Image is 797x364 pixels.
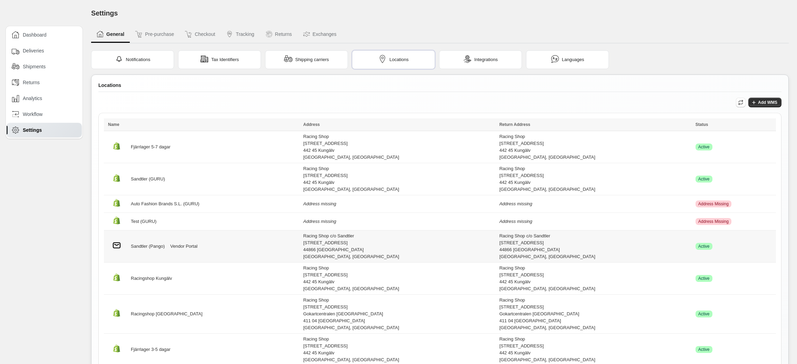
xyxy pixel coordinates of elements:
[698,144,710,150] span: Active
[111,272,122,283] img: Managed location
[185,31,192,38] img: Checkout icon
[108,272,299,285] div: Racingshop Kungälv
[499,265,691,292] div: Racing Shop [STREET_ADDRESS] 442 45 Kungälv [GEOGRAPHIC_DATA], [GEOGRAPHIC_DATA]
[23,31,47,38] span: Dashboard
[91,26,130,43] button: General
[91,9,118,17] span: Settings
[111,197,122,208] img: Managed location
[698,219,729,224] span: Address Missing
[499,233,691,260] div: Racing Shop c/o Sandtler [STREET_ADDRESS] 44866 [GEOGRAPHIC_DATA] [GEOGRAPHIC_DATA], [GEOGRAPHIC_...
[135,31,142,38] img: Pre-purchase icon
[499,165,691,193] div: Racing Shop [STREET_ADDRESS] 442 45 Kungälv [GEOGRAPHIC_DATA], [GEOGRAPHIC_DATA]
[221,26,260,43] button: Tracking
[108,197,299,210] div: Auto Fashion Brands S.L. (GURU)
[111,140,122,151] img: Managed location
[696,122,708,127] span: Status
[758,100,777,105] span: Add WMS
[499,336,691,363] div: Racing Shop [STREET_ADDRESS] 442 45 Kungälv [GEOGRAPHIC_DATA], [GEOGRAPHIC_DATA]
[108,140,299,154] div: Fjärrlager 5-7 dagar
[111,307,122,318] img: Managed location
[211,56,239,63] span: Tax Identifiers
[303,233,495,260] div: Racing Shop c/o Sandtler [STREET_ADDRESS] 44866 [GEOGRAPHIC_DATA] [GEOGRAPHIC_DATA], [GEOGRAPHIC_...
[303,122,320,127] span: Address
[499,219,532,224] i: Address missing
[303,201,336,206] i: Address missing
[126,56,150,63] span: Notifications
[295,56,329,63] span: Shipping carriers
[23,79,40,86] span: Returns
[499,122,531,127] span: Return Address
[698,311,710,317] span: Active
[265,31,272,38] img: Returns icon
[108,343,299,356] div: Fjärrlager 3-5 dagar
[499,133,691,161] div: Racing Shop [STREET_ADDRESS] 442 45 Kungälv [GEOGRAPHIC_DATA], [GEOGRAPHIC_DATA]
[108,240,299,253] div: Sandtler (Pango)
[303,265,495,292] div: Racing Shop [STREET_ADDRESS] 442 45 Kungälv [GEOGRAPHIC_DATA], [GEOGRAPHIC_DATA]
[303,336,495,363] div: Racing Shop [STREET_ADDRESS] 442 45 Kungälv [GEOGRAPHIC_DATA], [GEOGRAPHIC_DATA]
[499,297,691,331] div: Racing Shop [STREET_ADDRESS] Gokartcentralen [GEOGRAPHIC_DATA] 411 04 [GEOGRAPHIC_DATA] [GEOGRAPH...
[303,133,495,161] div: Racing Shop [STREET_ADDRESS] 442 45 Kungälv [GEOGRAPHIC_DATA], [GEOGRAPHIC_DATA]
[23,47,44,54] span: Deliveries
[23,95,42,102] span: Analytics
[108,215,299,228] div: Test (GURU)
[260,26,298,43] button: Returns
[698,276,710,281] span: Active
[170,243,197,250] a: Vendor Portal
[98,82,781,92] div: Locations
[23,111,42,118] span: Workflow
[298,26,342,43] button: Exchanges
[179,26,221,43] button: Checkout
[562,56,584,63] span: Languages
[499,201,532,206] i: Address missing
[23,127,42,134] span: Settings
[23,63,46,70] span: Shipments
[111,343,122,354] img: Managed location
[748,98,781,107] button: Add WMS
[698,176,710,182] span: Active
[389,56,409,63] span: Locations
[108,122,119,127] span: Name
[108,307,299,321] div: Racingshop [GEOGRAPHIC_DATA]
[111,173,122,184] img: Managed location
[474,56,498,63] span: Integrations
[698,244,710,249] span: Active
[130,26,179,43] button: Pre-purchase
[303,165,495,193] div: Racing Shop [STREET_ADDRESS] 442 45 Kungälv [GEOGRAPHIC_DATA], [GEOGRAPHIC_DATA]
[303,297,495,331] div: Racing Shop [STREET_ADDRESS] Gokartcentralen [GEOGRAPHIC_DATA] 411 04 [GEOGRAPHIC_DATA] [GEOGRAPH...
[97,31,104,38] img: General icon
[108,173,299,186] div: Sandtler (GURU)
[226,31,233,38] img: Tracking icon
[698,347,710,352] span: Active
[303,31,310,38] img: Exchanges icon
[111,215,122,226] img: Managed location
[303,219,336,224] i: Address missing
[698,201,729,207] span: Address Missing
